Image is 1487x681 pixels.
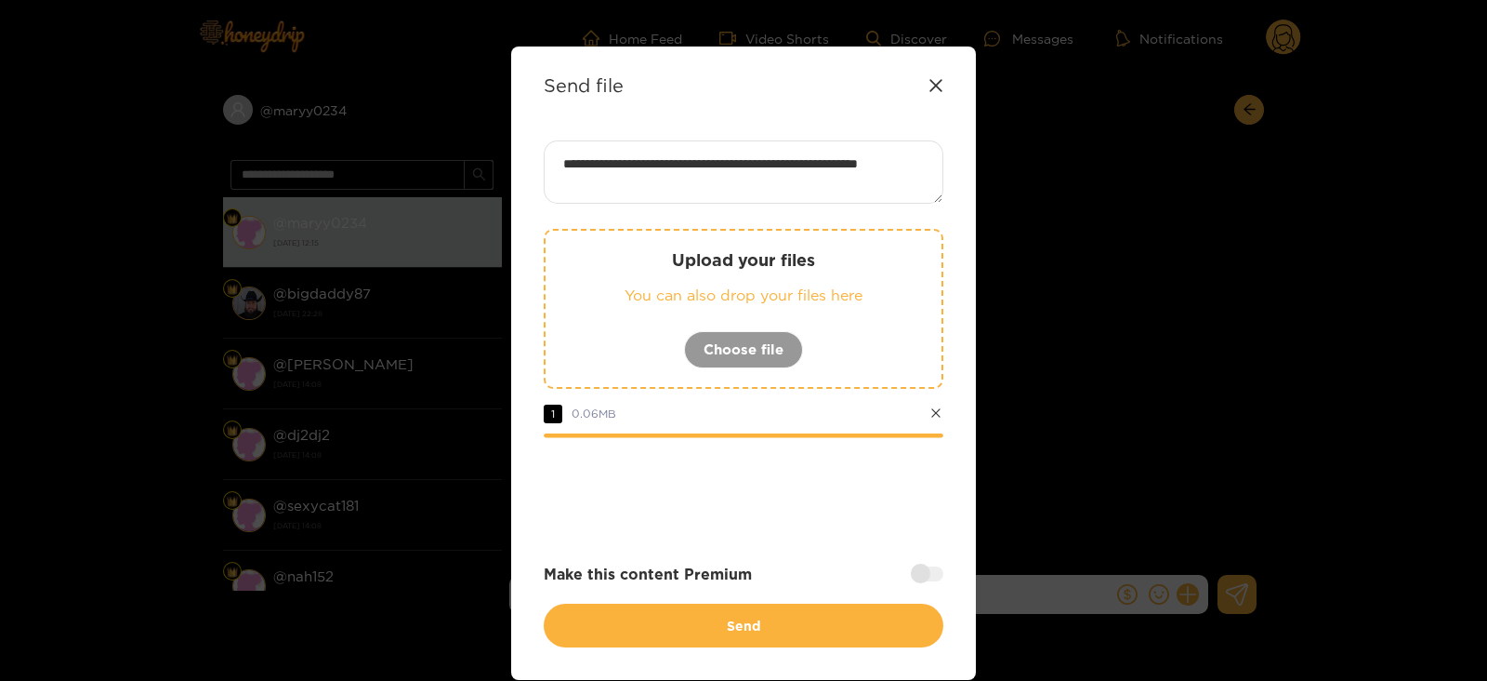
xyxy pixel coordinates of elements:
[544,405,562,423] span: 1
[544,604,943,648] button: Send
[684,331,803,368] button: Choose file
[572,407,616,420] span: 0.06 MB
[583,249,904,271] p: Upload your files
[544,564,752,585] strong: Make this content Premium
[583,285,904,306] p: You can also drop your files here
[544,74,624,96] strong: Send file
